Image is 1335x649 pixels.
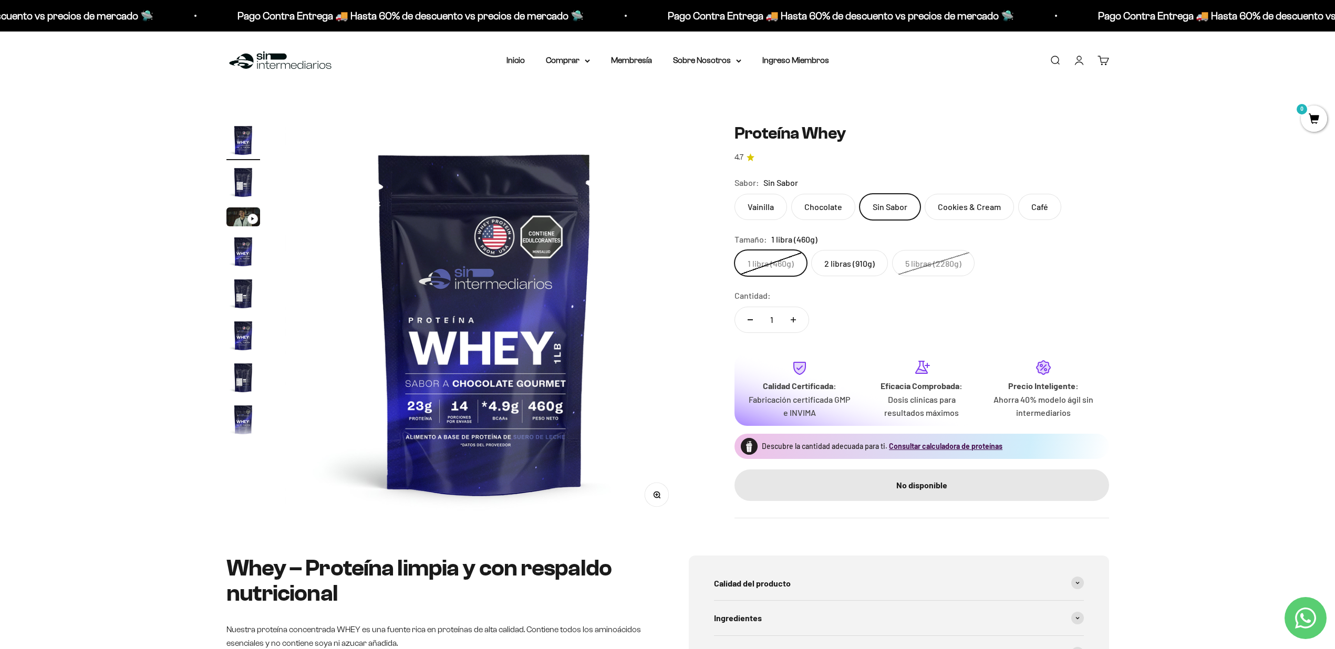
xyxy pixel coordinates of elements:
span: Descubre la cantidad adecuada para ti. [762,442,887,451]
a: 4.74.7 de 5.0 estrellas [734,152,1109,163]
a: Membresía [611,56,652,65]
h1: Proteína Whey [734,123,1109,143]
img: Proteína Whey [226,235,260,268]
button: Ir al artículo 1 [226,123,260,160]
strong: Calidad Certificada: [763,381,836,391]
button: Ir al artículo 5 [226,277,260,313]
span: Ingredientes [714,611,762,625]
img: Proteína Whey [226,165,260,199]
p: Ahorra 40% modelo ágil sin intermediarios [991,393,1096,420]
button: Ir al artículo 2 [226,165,260,202]
div: No disponible [756,478,1088,492]
label: Cantidad: [734,289,771,302]
span: 1 libra (460g) [771,233,817,246]
summary: Sobre Nosotros [673,54,741,67]
img: Proteína Whey [285,123,684,522]
img: Proteína Whey [226,403,260,436]
span: Sin Sabor [763,176,798,190]
img: Proteína [741,438,758,455]
span: Calidad del producto [714,577,791,590]
summary: Comprar [546,54,590,67]
button: Ir al artículo 6 [226,319,260,355]
button: Ir al artículo 3 [226,207,260,229]
p: Dosis clínicas para resultados máximos [869,393,974,420]
button: Aumentar cantidad [778,307,809,332]
strong: Precio Inteligente: [1008,381,1079,391]
a: Ingreso Miembros [762,56,829,65]
legend: Sabor: [734,176,759,190]
p: Fabricación certificada GMP e INVIMA [747,393,852,420]
img: Proteína Whey [226,277,260,310]
button: Ir al artículo 4 [226,235,260,271]
img: Proteína Whey [226,319,260,352]
legend: Tamaño: [734,233,767,246]
summary: Calidad del producto [714,566,1084,601]
h2: Whey – Proteína limpia y con respaldo nutricional [226,556,647,606]
p: Pago Contra Entrega 🚚 Hasta 60% de descuento vs precios de mercado 🛸 [668,7,1014,24]
img: Proteína Whey [226,361,260,394]
a: 0 [1301,114,1327,125]
button: Reducir cantidad [735,307,765,332]
mark: 0 [1296,103,1308,116]
a: Inicio [506,56,525,65]
img: Proteína Whey [226,123,260,157]
button: Ir al artículo 7 [226,361,260,397]
strong: Eficacia Comprobada: [881,381,963,391]
button: Consultar calculadora de proteínas [889,441,1002,452]
p: Pago Contra Entrega 🚚 Hasta 60% de descuento vs precios de mercado 🛸 [237,7,584,24]
summary: Ingredientes [714,601,1084,635]
button: No disponible [734,469,1109,501]
button: Ir al artículo 8 [226,403,260,439]
span: 4.7 [734,152,743,163]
